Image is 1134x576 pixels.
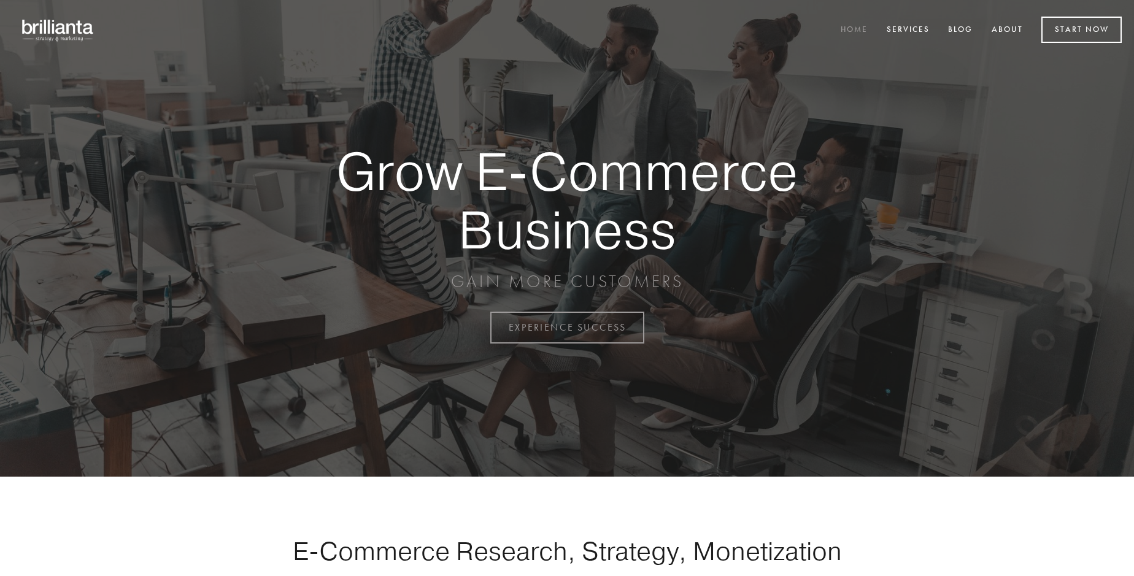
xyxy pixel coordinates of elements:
strong: Grow E-Commerce Business [293,142,841,258]
a: About [984,20,1031,40]
p: GAIN MORE CUSTOMERS [293,271,841,293]
a: Home [833,20,876,40]
a: EXPERIENCE SUCCESS [490,312,644,344]
a: Start Now [1041,17,1122,43]
img: brillianta - research, strategy, marketing [12,12,104,48]
a: Services [879,20,938,40]
h1: E-Commerce Research, Strategy, Monetization [254,536,880,566]
a: Blog [940,20,981,40]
